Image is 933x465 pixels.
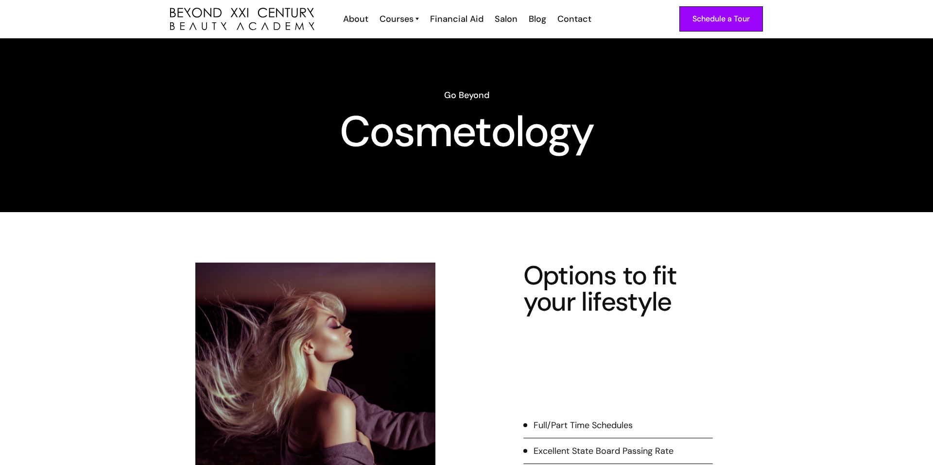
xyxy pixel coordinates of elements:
[343,13,368,25] div: About
[380,13,414,25] div: Courses
[523,263,713,315] h4: Options to fit your lifestyle
[170,8,314,31] a: home
[679,6,763,32] a: Schedule a Tour
[170,114,763,149] h1: Cosmetology
[495,13,518,25] div: Salon
[557,13,591,25] div: Contact
[337,13,373,25] a: About
[534,419,633,432] div: Full/Part Time Schedules
[170,89,763,101] h6: Go Beyond
[488,13,522,25] a: Salon
[534,445,674,457] div: Excellent State Board Passing Rate
[692,13,750,25] div: Schedule a Tour
[424,13,488,25] a: Financial Aid
[551,13,596,25] a: Contact
[380,13,419,25] a: Courses
[170,8,314,31] img: beyond 21st century beauty academy logo
[430,13,484,25] div: Financial Aid
[522,13,551,25] a: Blog
[529,13,546,25] div: Blog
